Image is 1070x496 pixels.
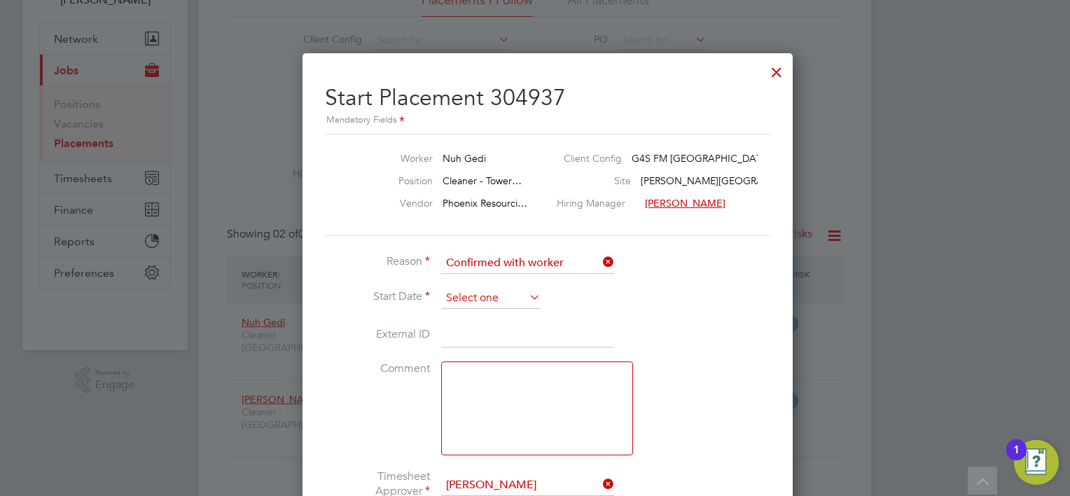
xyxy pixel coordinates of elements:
label: Start Date [325,289,430,304]
span: [PERSON_NAME] [645,197,725,209]
h2: Start Placement 304937 [325,73,770,128]
span: Cleaner - Tower… [443,174,522,187]
label: Client Config [564,152,622,165]
button: Open Resource Center, 1 new notification [1014,440,1059,485]
div: Mandatory Fields [325,113,770,128]
label: Worker [356,152,433,165]
div: 1 [1013,450,1020,468]
span: Phoenix Resourci… [443,197,527,209]
span: G4S FM [GEOGRAPHIC_DATA]… [632,152,781,165]
label: Position [356,174,433,187]
span: Nuh Gedi [443,152,486,165]
label: Reason [325,254,430,269]
input: Select one [441,288,541,309]
label: Hiring Manager [557,197,635,209]
input: Search for... [441,475,614,496]
label: Vendor [356,197,433,209]
label: Site [575,174,631,187]
label: External ID [325,327,430,342]
input: Select one [441,253,614,274]
label: Comment [325,361,430,376]
span: [PERSON_NAME][GEOGRAPHIC_DATA] Second… [641,174,866,187]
